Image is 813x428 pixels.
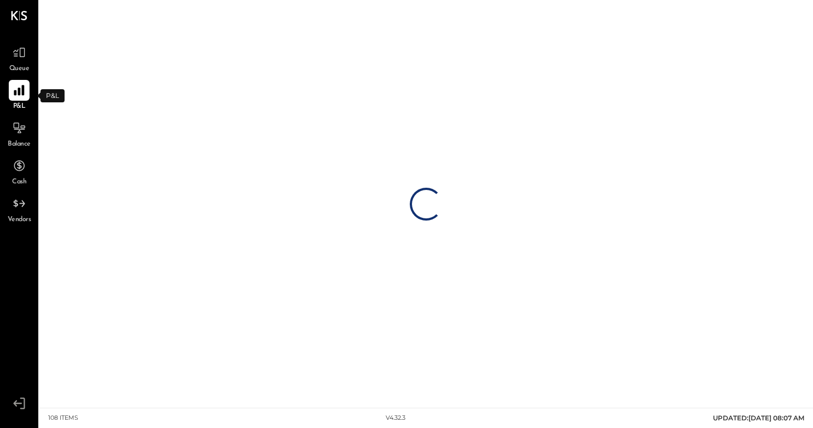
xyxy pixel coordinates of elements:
div: v 4.32.3 [386,414,405,423]
a: Cash [1,155,38,187]
span: Cash [12,177,26,187]
span: Balance [8,140,31,149]
a: Vendors [1,193,38,225]
div: 108 items [48,414,78,423]
a: Balance [1,118,38,149]
span: Vendors [8,215,31,225]
span: UPDATED: [DATE] 08:07 AM [713,414,804,422]
span: P&L [13,102,26,112]
div: P&L [40,89,65,102]
span: Queue [9,64,30,74]
a: Queue [1,42,38,74]
a: P&L [1,80,38,112]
